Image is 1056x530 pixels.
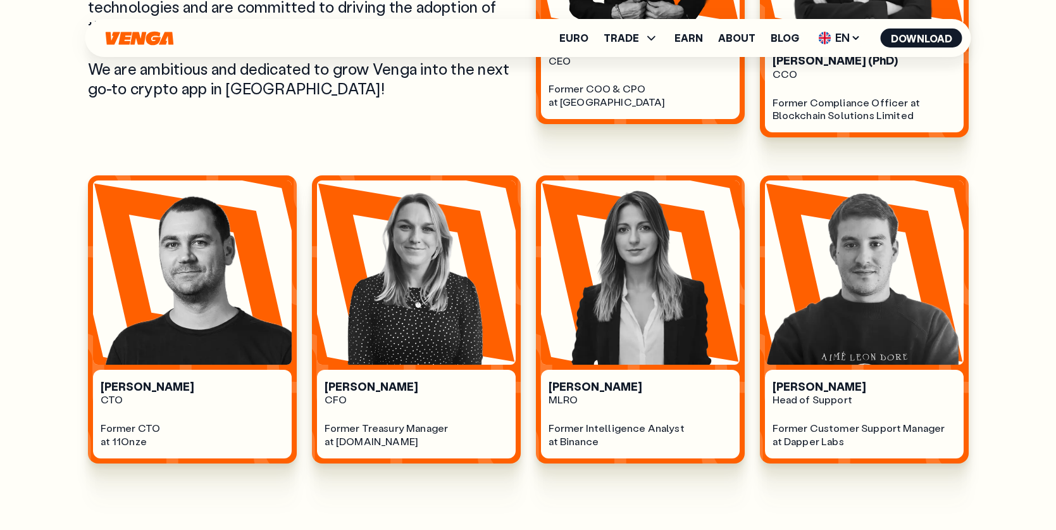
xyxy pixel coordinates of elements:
img: person image [541,180,740,365]
div: Head of Support [773,393,956,407]
span: TRADE [604,33,639,43]
div: CCO [773,68,956,81]
p: We are ambitious and dedicated to grow Venga into the next go-to crypto app in [GEOGRAPHIC_DATA]! [88,59,521,98]
img: person image [317,180,516,365]
div: Former CTO at 11Onze [101,422,284,448]
div: Former Treasury Manager at [DOMAIN_NAME] [325,422,508,448]
a: person image[PERSON_NAME]CFOFormer Treasury Managerat [DOMAIN_NAME] [312,175,521,464]
div: [PERSON_NAME] [325,380,508,394]
div: Former Compliance Officer at Blockchain Solutions Limited [773,96,956,123]
a: Earn [674,33,703,43]
div: [PERSON_NAME] [773,380,956,394]
a: person image[PERSON_NAME]MLROFormer Intelligence Analystat Binance [536,175,745,464]
a: Blog [771,33,799,43]
a: person image[PERSON_NAME]CTOFormer CTOat 11Onze [88,175,297,464]
div: [PERSON_NAME] [101,380,284,394]
a: About [718,33,755,43]
img: person image [765,180,964,365]
div: Former Customer Support Manager at Dapper Labs [773,422,956,448]
button: Download [881,28,962,47]
div: MLRO [549,393,732,407]
span: EN [814,28,866,48]
div: CTO [101,393,284,407]
svg: Home [104,31,175,46]
a: Euro [559,33,588,43]
div: Former Intelligence Analyst at Binance [549,422,732,448]
img: flag-uk [819,32,831,44]
a: person image[PERSON_NAME]Head of SupportFormer Customer Support Manager at Dapper Labs [760,175,969,464]
div: Former COO & CPO at [GEOGRAPHIC_DATA] [549,82,732,109]
span: TRADE [604,30,659,46]
div: [PERSON_NAME] [PERSON_NAME] (PhD) [773,41,956,68]
div: CFO [325,393,508,407]
div: [PERSON_NAME] [549,380,732,394]
div: CEO [549,54,732,68]
img: person image [93,180,292,365]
